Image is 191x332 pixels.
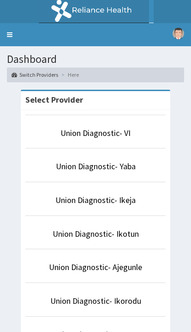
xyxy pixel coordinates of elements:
[7,53,184,65] h1: Dashboard
[25,94,83,105] strong: Select Provider
[53,228,139,239] a: Union Diagnostic- Ikotun
[60,128,131,138] a: Union Diagnostic- VI
[49,262,142,272] a: Union Diagnostic- Ajegunle
[56,161,136,172] a: Union Diagnostic- Yaba
[12,71,58,79] a: Switch Providers
[50,295,141,306] a: Union Diagnostic- Ikorodu
[59,71,79,79] li: Here
[173,28,184,39] img: User Image
[55,195,136,205] a: Union Diagnostic- Ikeja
